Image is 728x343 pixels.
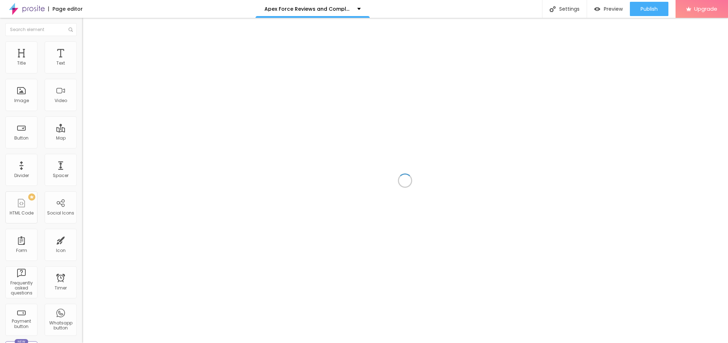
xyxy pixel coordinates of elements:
span: Publish [641,6,658,12]
div: Timer [55,286,67,291]
img: Icone [69,27,73,32]
div: Title [17,61,26,66]
div: Whatsapp button [46,321,75,331]
div: Video [55,98,67,103]
div: Button [14,136,29,141]
div: Image [14,98,29,103]
p: Apex Force Reviews and Complaints [264,6,352,11]
div: Divider [14,173,29,178]
img: view-1.svg [594,6,600,12]
div: Form [16,248,27,253]
div: Icon [56,248,66,253]
div: Page editor [48,6,83,11]
div: Spacer [53,173,69,178]
img: Icone [550,6,556,12]
div: HTML Code [10,211,34,216]
div: Payment button [7,319,35,329]
span: Upgrade [694,6,717,12]
div: Text [56,61,65,66]
span: Preview [604,6,623,12]
button: Publish [630,2,668,16]
div: Social Icons [47,211,74,216]
div: Frequently asked questions [7,281,35,296]
div: Map [56,136,66,141]
button: Preview [587,2,630,16]
input: Search element [5,23,77,36]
